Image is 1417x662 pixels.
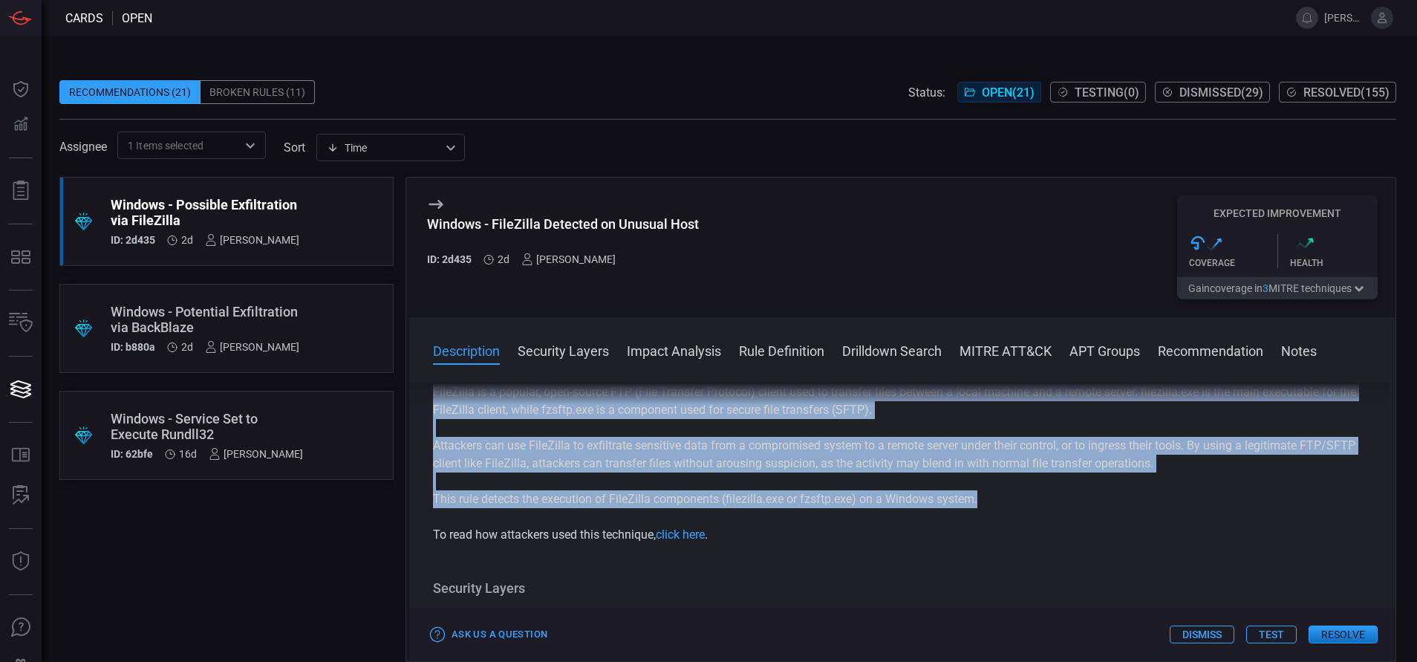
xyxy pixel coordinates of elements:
span: Testing ( 0 ) [1075,85,1139,100]
h5: ID: 2d435 [427,253,472,265]
div: [PERSON_NAME] [205,341,299,353]
button: Dismiss [1170,626,1234,643]
div: Windows - Possible Exfiltration via FileZilla [111,197,299,228]
span: Status: [908,85,945,100]
span: Aug 24, 2025 8:50 AM [181,341,193,353]
button: Inventory [3,305,39,341]
div: [PERSON_NAME] [205,234,299,246]
button: Recommendation [1158,341,1263,359]
h5: Expected Improvement [1177,207,1378,219]
h5: ID: 62bfe [111,448,153,460]
p: To read how attackers used this technique, . [433,526,1372,544]
button: Resolve [1309,626,1378,643]
button: Testing(0) [1050,82,1146,103]
div: Health [1290,258,1378,268]
button: Detections [3,107,39,143]
span: Open ( 21 ) [982,85,1035,100]
div: Coverage [1189,258,1277,268]
button: MITRE ATT&CK [960,341,1052,359]
button: Gaincoverage in3MITRE techniques [1177,277,1378,299]
span: 3 [1263,282,1268,294]
a: click here [656,528,705,542]
div: [PERSON_NAME] [209,448,303,460]
span: Aug 24, 2025 8:50 AM [181,234,193,246]
span: Aug 24, 2025 8:50 AM [498,253,509,265]
button: Rule Definition [739,341,824,359]
p: Attackers can use FileZilla to exfiltrate sensitive data from a compromised system to a remote se... [433,437,1372,473]
span: [PERSON_NAME].[PERSON_NAME] [1324,12,1365,24]
button: Notes [1281,341,1317,359]
button: APT Groups [1069,341,1140,359]
div: Broken Rules (11) [201,80,315,104]
button: Cards [3,371,39,407]
button: Ask Us A Question [3,610,39,646]
div: Time [327,140,441,155]
span: Resolved ( 155 ) [1303,85,1390,100]
button: Description [433,341,500,359]
button: Open [240,135,261,156]
span: open [122,11,152,25]
span: 1 Items selected [128,138,203,153]
div: Windows - Service Set to Execute Rundll32 [111,411,303,442]
button: Test [1246,626,1297,643]
label: sort [284,140,305,155]
button: Impact Analysis [627,341,721,359]
button: Dismissed(29) [1155,82,1270,103]
span: Dismissed ( 29 ) [1179,85,1263,100]
button: Dashboard [3,71,39,107]
button: Open(21) [957,82,1041,103]
button: Drilldown Search [842,341,942,359]
button: Rule Catalog [3,438,39,473]
h5: ID: 2d435 [111,234,155,246]
div: [PERSON_NAME] [521,253,616,265]
button: Resolved(155) [1279,82,1396,103]
button: Ask Us a Question [427,623,551,646]
span: Assignee [59,140,107,154]
p: This rule detects the execution of FileZilla components (filezilla.exe or fzsftp.exe) on a Window... [433,490,1372,508]
button: Reports [3,173,39,209]
span: Aug 10, 2025 9:09 AM [179,448,197,460]
button: Security Layers [518,341,609,359]
button: ALERT ANALYSIS [3,478,39,513]
button: Threat Intelligence [3,544,39,580]
span: Cards [65,11,103,25]
div: Windows - FileZilla Detected on Unusual Host [427,216,699,232]
h3: Security Layers [433,580,1372,597]
div: Recommendations (21) [59,80,201,104]
button: MITRE - Detection Posture [3,239,39,275]
div: Windows - Potential Exfiltration via BackBlaze [111,304,299,335]
h5: ID: b880a [111,341,155,353]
